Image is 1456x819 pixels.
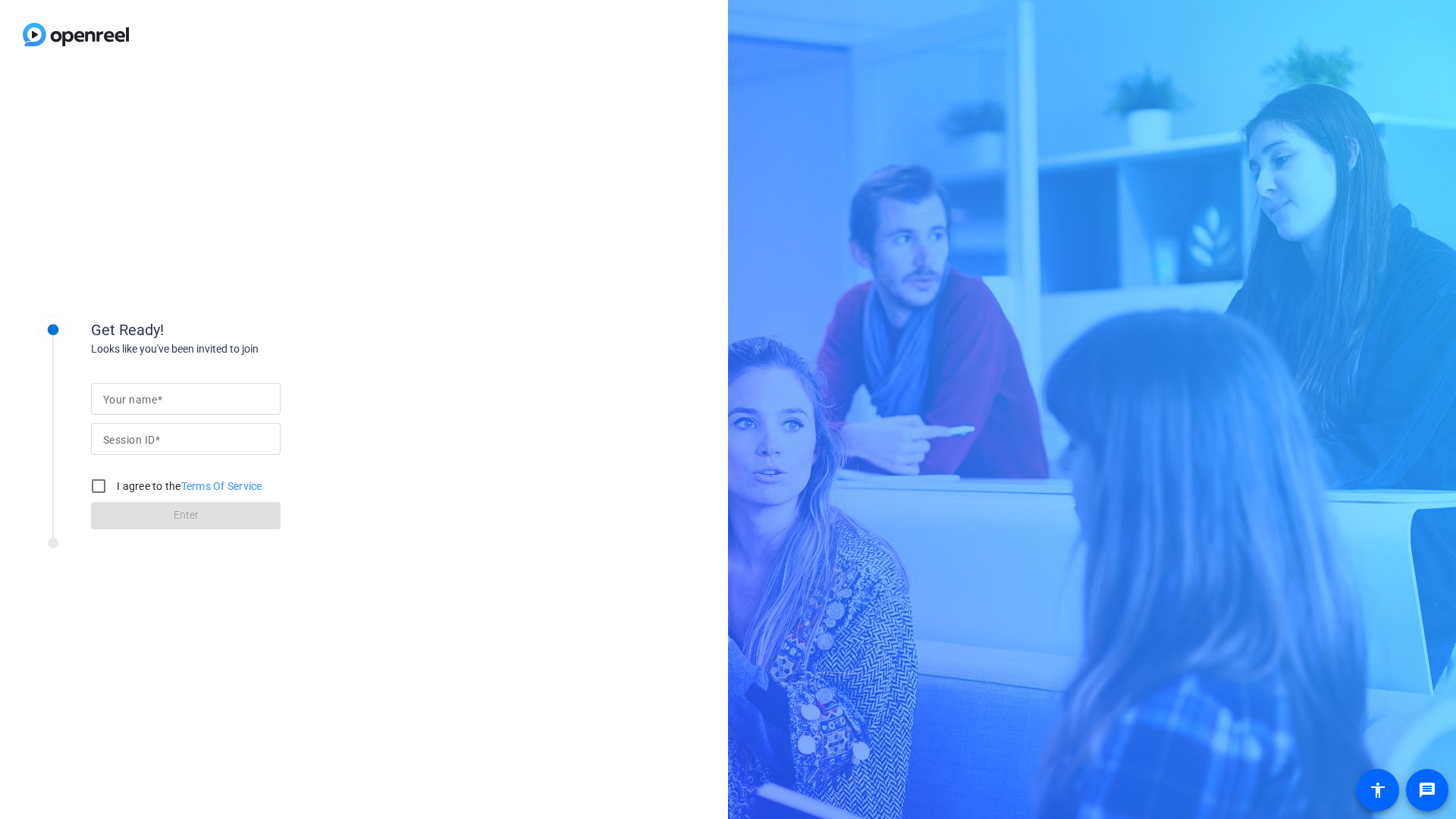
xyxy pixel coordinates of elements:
[181,480,262,492] a: Terms Of Service
[103,394,157,406] mat-label: Your name
[103,434,155,446] mat-label: Session ID
[114,479,262,494] label: I agree to the
[1418,781,1436,799] mat-icon: message
[91,341,394,357] div: Looks like you've been invited to join
[91,318,394,341] div: Get Ready!
[1369,781,1387,799] mat-icon: accessibility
